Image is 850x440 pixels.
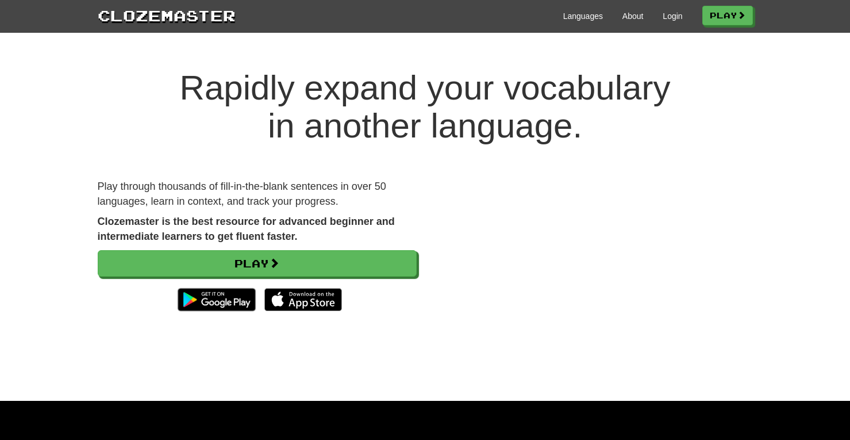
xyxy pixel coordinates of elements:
[702,6,753,25] a: Play
[98,216,395,242] strong: Clozemaster is the best resource for advanced beginner and intermediate learners to get fluent fa...
[98,250,417,277] a: Play
[622,10,644,22] a: About
[98,179,417,209] p: Play through thousands of fill-in-the-blank sentences in over 50 languages, learn in context, and...
[663,10,682,22] a: Login
[563,10,603,22] a: Languages
[264,288,342,311] img: Download_on_the_App_Store_Badge_US-UK_135x40-25178aeef6eb6b83b96f5f2d004eda3bffbb37122de64afbaef7...
[98,5,236,26] a: Clozemaster
[172,282,261,317] img: Get it on Google Play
